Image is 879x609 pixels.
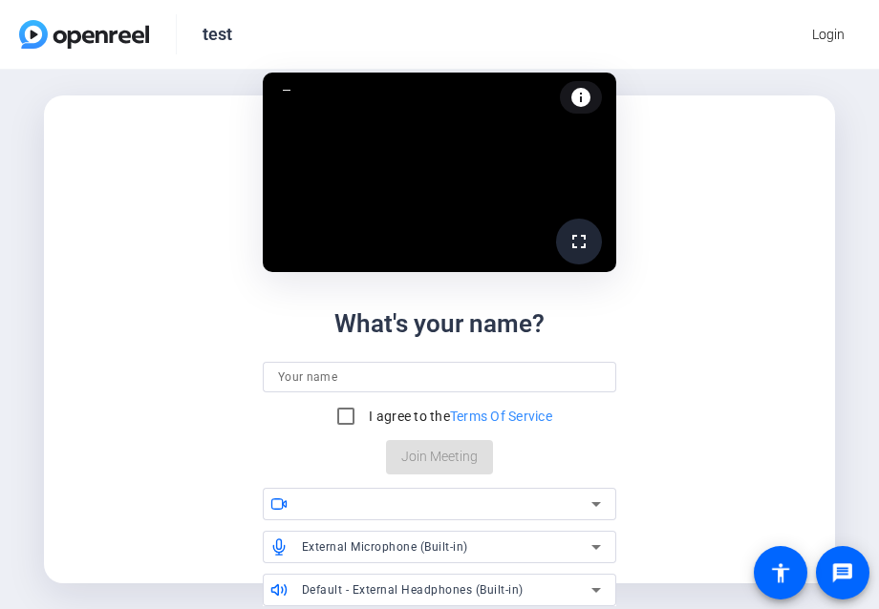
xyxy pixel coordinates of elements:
mat-icon: message [831,561,854,584]
img: OpenReel logo [19,20,149,49]
input: Your name [278,366,602,388]
mat-icon: info [569,86,592,109]
button: Login [797,17,860,52]
div: What's your name? [334,305,545,343]
span: External Microphone (Built-in) [302,540,468,554]
span: Default - External Headphones (Built-in) [302,583,524,597]
div: test [203,23,232,46]
a: Terms Of Service [450,409,552,424]
mat-icon: fullscreen [568,230,590,253]
span: Login [812,25,845,45]
mat-icon: accessibility [769,561,792,584]
label: I agree to the [365,407,552,426]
